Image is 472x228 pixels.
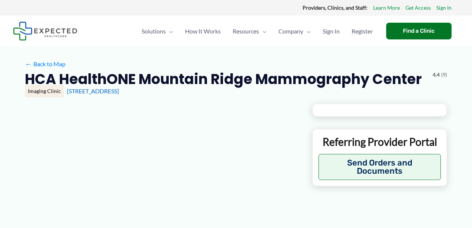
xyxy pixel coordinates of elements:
span: Menu Toggle [259,18,266,44]
a: Sign In [436,3,452,13]
span: Menu Toggle [303,18,311,44]
a: How It Works [179,18,227,44]
button: Send Orders and Documents [319,154,441,180]
strong: Providers, Clinics, and Staff: [303,4,368,11]
a: Learn More [373,3,400,13]
p: Referring Provider Portal [319,135,441,148]
img: Expected Healthcare Logo - side, dark font, small [13,22,77,41]
span: 4.4 [433,70,440,80]
span: Company [278,18,303,44]
span: ← [25,60,32,67]
a: SolutionsMenu Toggle [136,18,179,44]
a: [STREET_ADDRESS] [67,87,119,94]
a: CompanyMenu Toggle [272,18,317,44]
nav: Primary Site Navigation [136,18,379,44]
div: Imaging Clinic [25,85,64,97]
span: Register [352,18,373,44]
span: (9) [441,70,447,80]
a: Sign In [317,18,346,44]
a: Get Access [405,3,431,13]
a: Find a Clinic [386,23,452,39]
span: How It Works [185,18,221,44]
a: Register [346,18,379,44]
h2: HCA HealthONE Mountain Ridge Mammography Center [25,70,422,88]
a: ←Back to Map [25,58,65,70]
span: Solutions [142,18,166,44]
a: ResourcesMenu Toggle [227,18,272,44]
span: Resources [233,18,259,44]
span: Menu Toggle [166,18,173,44]
span: Sign In [323,18,340,44]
